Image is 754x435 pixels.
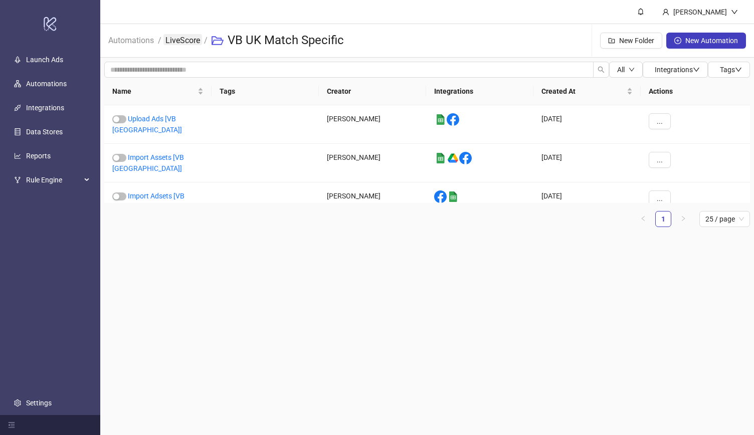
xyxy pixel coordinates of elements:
span: down [693,66,700,73]
span: down [731,9,738,16]
a: Launch Ads [26,56,63,64]
span: New Folder [619,37,654,45]
span: plus-circle [674,37,681,44]
th: Integrations [426,78,533,105]
span: Tags [720,66,742,74]
a: Automations [26,80,67,88]
a: Import Adsets [VB [GEOGRAPHIC_DATA]] [112,192,184,211]
span: down [735,66,742,73]
a: Upload Ads [VB [GEOGRAPHIC_DATA]] [112,115,182,134]
h3: VB UK Match Specific [228,33,344,49]
span: fork [14,176,21,183]
li: / [158,25,161,57]
th: Created At [533,78,641,105]
span: Name [112,86,196,97]
span: Rule Engine [26,170,81,190]
span: left [640,215,646,222]
span: All [617,66,625,74]
span: folder-add [608,37,615,44]
button: New Folder [600,33,662,49]
span: right [680,215,686,222]
a: Integrations [26,104,64,112]
a: Automations [106,34,156,45]
button: ... [649,152,671,168]
div: Page Size [699,211,750,227]
li: Next Page [675,211,691,227]
th: Name [104,78,212,105]
span: bell [637,8,644,15]
span: ... [657,156,663,164]
span: search [598,66,605,73]
li: Previous Page [635,211,651,227]
div: [PERSON_NAME] [319,182,426,221]
span: 25 / page [705,211,744,227]
button: left [635,211,651,227]
span: down [629,67,635,73]
a: Import Assets [VB [GEOGRAPHIC_DATA]] [112,153,184,172]
th: Actions [641,78,750,105]
li: / [204,25,208,57]
button: Integrationsdown [643,62,708,78]
a: Settings [26,399,52,407]
a: LiveScore [163,34,202,45]
div: [PERSON_NAME] [319,105,426,144]
span: user [662,9,669,16]
span: ... [657,117,663,125]
button: Alldown [609,62,643,78]
div: [DATE] [533,182,641,221]
div: [DATE] [533,105,641,144]
span: menu-fold [8,421,15,428]
span: ... [657,194,663,202]
span: Integrations [655,66,700,74]
button: ... [649,113,671,129]
li: 1 [655,211,671,227]
a: 1 [656,211,671,227]
span: folder-open [212,35,224,47]
div: [DATE] [533,144,641,182]
a: Reports [26,152,51,160]
span: Created At [541,86,625,97]
div: [PERSON_NAME] [669,7,731,18]
a: Data Stores [26,128,63,136]
span: New Automation [685,37,738,45]
th: Tags [212,78,319,105]
th: Creator [319,78,426,105]
button: ... [649,190,671,206]
button: Tagsdown [708,62,750,78]
div: [PERSON_NAME] [319,144,426,182]
button: New Automation [666,33,746,49]
button: right [675,211,691,227]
